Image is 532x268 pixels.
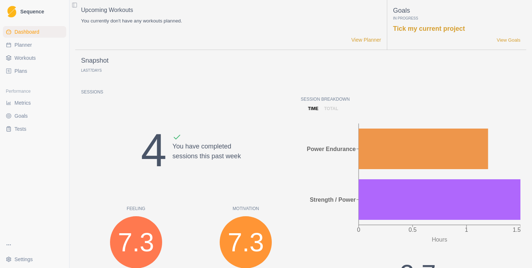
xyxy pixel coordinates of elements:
tspan: Power Endurance [307,146,356,152]
img: Logo [7,6,16,18]
span: 7.3 [228,223,264,262]
span: Metrics [14,99,31,106]
span: Dashboard [14,28,39,35]
tspan: 0 [357,227,360,233]
tspan: Strength / Power [310,197,356,203]
span: 7 [90,68,92,72]
a: Tests [3,123,66,135]
a: Goals [3,110,66,122]
p: total [324,105,338,112]
a: Planner [3,39,66,51]
span: 7.3 [118,223,154,262]
p: Session Breakdown [301,96,520,102]
a: Plans [3,65,66,77]
p: Goals [393,6,520,16]
a: View Goals [497,37,520,44]
span: Sequence [20,9,44,14]
p: Feeling [81,205,191,212]
tspan: 1 [465,227,468,233]
span: Plans [14,67,27,75]
p: Snapshot [81,56,109,66]
span: Tests [14,125,26,133]
a: View Planner [351,36,381,44]
a: Dashboard [3,26,66,38]
div: 4 [141,116,166,185]
p: Upcoming Workouts [81,6,381,14]
span: Goals [14,112,28,120]
a: LogoSequence [3,3,66,20]
tspan: 0.5 [409,227,417,233]
tspan: Hours [432,236,447,243]
span: Planner [14,41,32,49]
p: time [308,105,318,112]
a: Tick my current project [393,25,465,32]
div: You have completed sessions this past week [173,133,241,185]
span: Workouts [14,54,36,62]
div: Performance [3,85,66,97]
p: In Progress [393,16,520,21]
p: Motivation [191,205,301,212]
a: Workouts [3,52,66,64]
p: You currently don't have any workouts planned. [81,17,381,25]
p: Sessions [81,89,301,95]
tspan: 1.5 [513,227,521,233]
button: Settings [3,254,66,265]
p: Last Days [81,68,102,72]
a: Metrics [3,97,66,109]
